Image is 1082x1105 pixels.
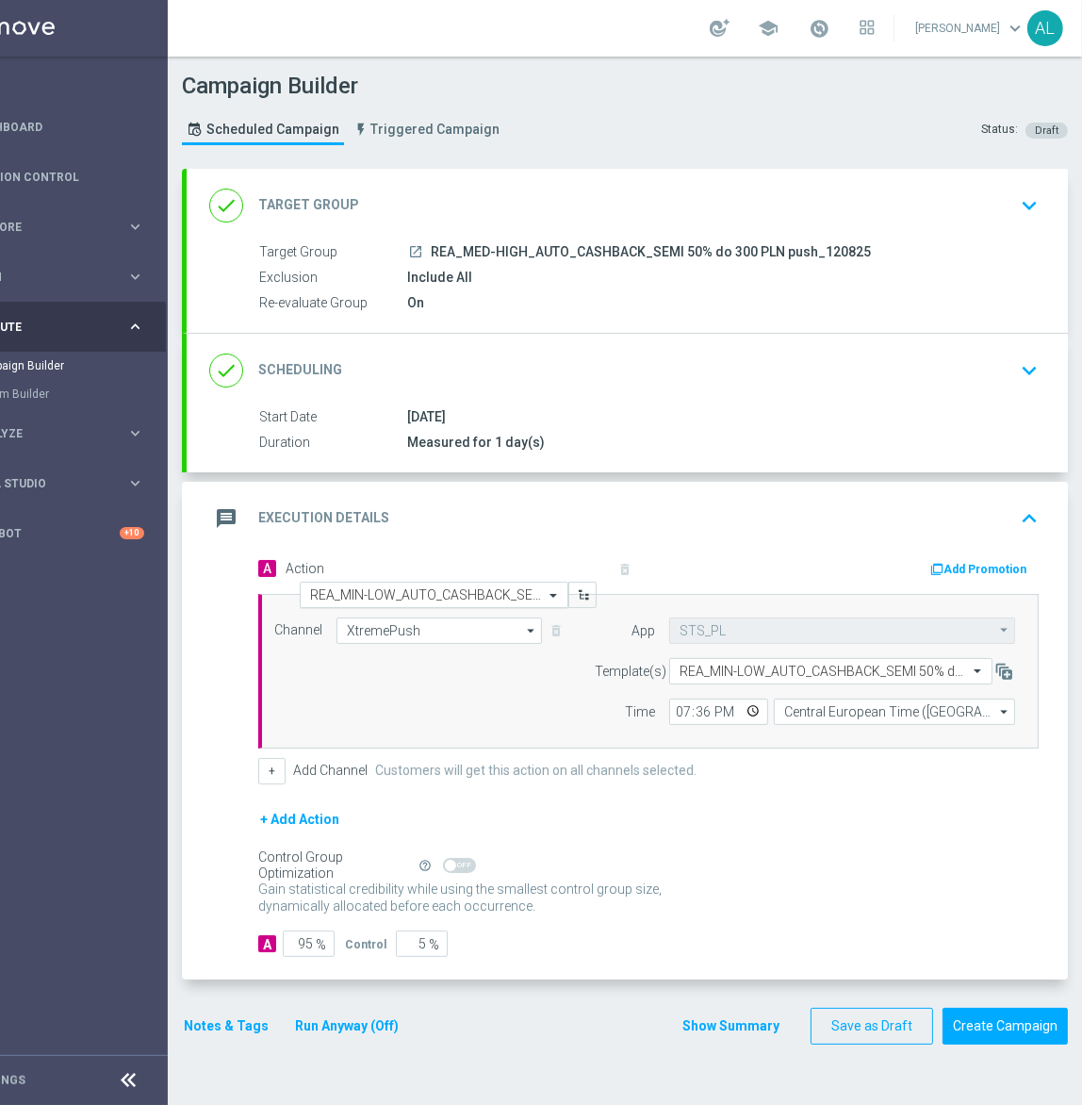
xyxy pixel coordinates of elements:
i: keyboard_arrow_right [126,268,144,286]
div: Control Group Optimization [258,849,417,882]
span: % [316,937,326,953]
button: + [258,758,286,784]
button: help_outline [417,855,443,876]
div: On [407,293,1031,312]
h2: Target Group [258,196,359,214]
label: Start Date [259,409,407,426]
a: Triggered Campaign [349,114,504,145]
label: Action [286,561,324,577]
colored-tag: Draft [1025,122,1068,137]
i: keyboard_arrow_down [1015,356,1043,385]
a: [PERSON_NAME]keyboard_arrow_down [913,14,1027,42]
i: keyboard_arrow_right [126,424,144,442]
span: % [429,937,439,953]
button: keyboard_arrow_up [1013,501,1045,536]
i: keyboard_arrow_right [126,218,144,236]
i: keyboard_arrow_down [1015,191,1043,220]
i: keyboard_arrow_right [126,474,144,492]
div: A [258,935,276,952]
div: Control [345,935,386,952]
h2: Execution Details [258,509,389,527]
i: keyboard_arrow_up [1015,504,1043,533]
div: +10 [120,527,144,539]
input: XtremePush [336,618,542,644]
button: Add Promotion [928,559,1033,580]
h2: Scheduling [258,361,342,379]
label: Target Group [259,244,407,261]
ng-select: REA_MIN-LOW_AUTO_CASHBACK_SEMI 50% do 100 PLN push 1_120825 [300,582,568,608]
button: Save as Draft [811,1008,933,1045]
div: [DATE] [407,407,1031,426]
i: help_outline [418,859,432,872]
i: done [209,189,243,223]
div: Include All [407,268,1031,287]
input: STS_PL [669,618,1015,644]
button: keyboard_arrow_down [1013,188,1045,223]
div: done Scheduling keyboard_arrow_down [209,353,1045,388]
i: arrow_drop_down [522,618,541,643]
i: launch [408,244,423,259]
div: message Execution Details keyboard_arrow_up [209,501,1045,536]
a: Scheduled Campaign [182,114,344,145]
i: arrow_drop_down [995,618,1014,642]
button: + Add Action [258,808,341,832]
span: keyboard_arrow_down [1005,18,1025,39]
span: school [758,18,779,39]
button: Show Summary [681,1015,780,1037]
div: Measured for 1 day(s) [407,433,1031,452]
i: done [209,354,243,388]
span: Draft [1035,124,1058,137]
input: Central European Time (Warsaw) (UTC +02:00) [774,699,1015,725]
span: REA_MED-HIGH_AUTO_CASHBACK_SEMI 50% do 300 PLN push_120825 [431,244,871,261]
button: keyboard_arrow_down [1013,353,1045,388]
h1: Campaign Builder [182,73,509,100]
i: arrow_drop_down [995,700,1014,724]
div: done Target Group keyboard_arrow_down [209,188,1045,223]
ng-select: REA_MIN-LOW_AUTO_CASHBACK_SEMI 50% do 100 PLN push 1_120825 [669,658,992,684]
label: Time [625,704,655,720]
label: Channel [274,622,322,638]
i: message [209,502,243,536]
label: Add Channel [293,763,368,779]
i: keyboard_arrow_right [126,318,144,336]
label: Re-evaluate Group [259,295,407,312]
button: Run Anyway (Off) [293,1014,401,1038]
label: Template(s) [595,664,655,680]
label: Customers will get this action on all channels selected. [375,763,697,779]
div: AL [1027,10,1063,46]
button: Notes & Tags [182,1014,270,1038]
button: Create Campaign [943,1008,1068,1045]
label: Exclusion [259,270,407,287]
span: Triggered Campaign [370,122,500,138]
span: A [258,560,276,577]
div: Status: [981,122,1018,139]
span: Scheduled Campaign [206,122,339,138]
label: Duration [259,435,407,452]
label: App [631,623,655,639]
